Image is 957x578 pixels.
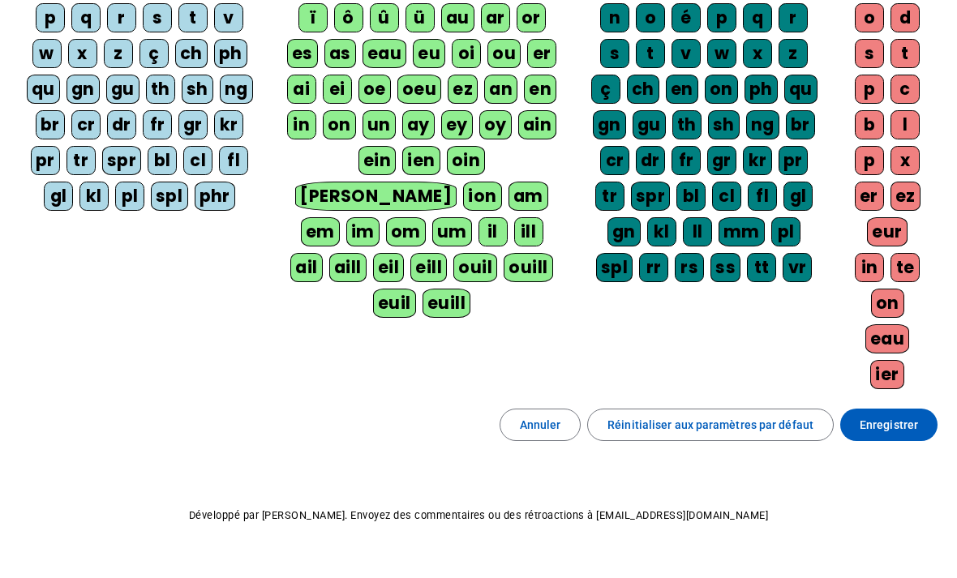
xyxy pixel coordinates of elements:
[481,3,510,32] div: ar
[370,3,399,32] div: û
[719,217,765,246] div: mm
[220,75,253,104] div: ng
[518,110,557,139] div: ain
[373,289,416,318] div: euil
[329,253,367,282] div: aill
[639,253,668,282] div: rr
[413,39,445,68] div: eu
[593,110,626,139] div: gn
[631,182,671,211] div: spr
[448,75,478,104] div: ez
[323,110,356,139] div: on
[855,253,884,282] div: in
[867,217,908,246] div: eur
[373,253,405,282] div: eil
[672,3,701,32] div: é
[779,146,808,175] div: pr
[175,39,208,68] div: ch
[67,146,96,175] div: tr
[607,217,641,246] div: gn
[107,3,136,32] div: r
[441,110,473,139] div: ey
[607,415,813,435] span: Réinitialiser aux paramètres par défaut
[32,39,62,68] div: w
[675,253,704,282] div: rs
[890,39,920,68] div: t
[514,217,543,246] div: ill
[214,3,243,32] div: v
[672,146,701,175] div: fr
[287,39,318,68] div: es
[13,506,944,525] p: Développé par [PERSON_NAME]. Envoyez des commentaires ou des rétroactions à [EMAIL_ADDRESS][DOMAI...
[484,75,517,104] div: an
[148,146,177,175] div: bl
[447,146,486,175] div: oin
[707,39,736,68] div: w
[710,253,740,282] div: ss
[743,3,772,32] div: q
[287,75,316,104] div: ai
[363,110,396,139] div: un
[779,3,808,32] div: r
[298,3,328,32] div: ï
[143,110,172,139] div: fr
[890,146,920,175] div: x
[143,3,172,32] div: s
[31,146,60,175] div: pr
[743,39,772,68] div: x
[487,39,521,68] div: ou
[870,360,904,389] div: ier
[705,75,738,104] div: on
[432,217,472,246] div: um
[287,110,316,139] div: in
[27,75,60,104] div: qu
[195,182,236,211] div: phr
[779,39,808,68] div: z
[595,182,624,211] div: tr
[890,110,920,139] div: l
[672,110,702,139] div: th
[410,253,447,282] div: eill
[890,3,920,32] div: d
[452,39,481,68] div: oi
[855,182,884,211] div: er
[358,146,397,175] div: ein
[587,409,834,441] button: Réinitialiser aux paramètres par défaut
[647,217,676,246] div: kl
[397,75,442,104] div: oeu
[71,3,101,32] div: q
[591,75,620,104] div: ç
[600,146,629,175] div: cr
[151,182,188,211] div: spl
[748,182,777,211] div: fl
[363,39,407,68] div: eau
[102,146,142,175] div: spr
[106,75,139,104] div: gu
[214,39,247,68] div: ph
[334,3,363,32] div: ô
[871,289,904,318] div: on
[44,182,73,211] div: gl
[324,39,356,68] div: as
[747,253,776,282] div: tt
[290,253,323,282] div: ail
[855,146,884,175] div: p
[666,75,698,104] div: en
[423,289,470,318] div: euill
[708,110,740,139] div: sh
[183,146,212,175] div: cl
[36,3,65,32] div: p
[214,110,243,139] div: kr
[672,39,701,68] div: v
[633,110,666,139] div: gu
[504,253,552,282] div: ouill
[855,75,884,104] div: p
[524,75,556,104] div: en
[517,3,546,32] div: or
[786,110,815,139] div: br
[301,217,340,246] div: em
[406,3,435,32] div: ü
[509,182,548,211] div: am
[479,110,512,139] div: oy
[402,110,435,139] div: ay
